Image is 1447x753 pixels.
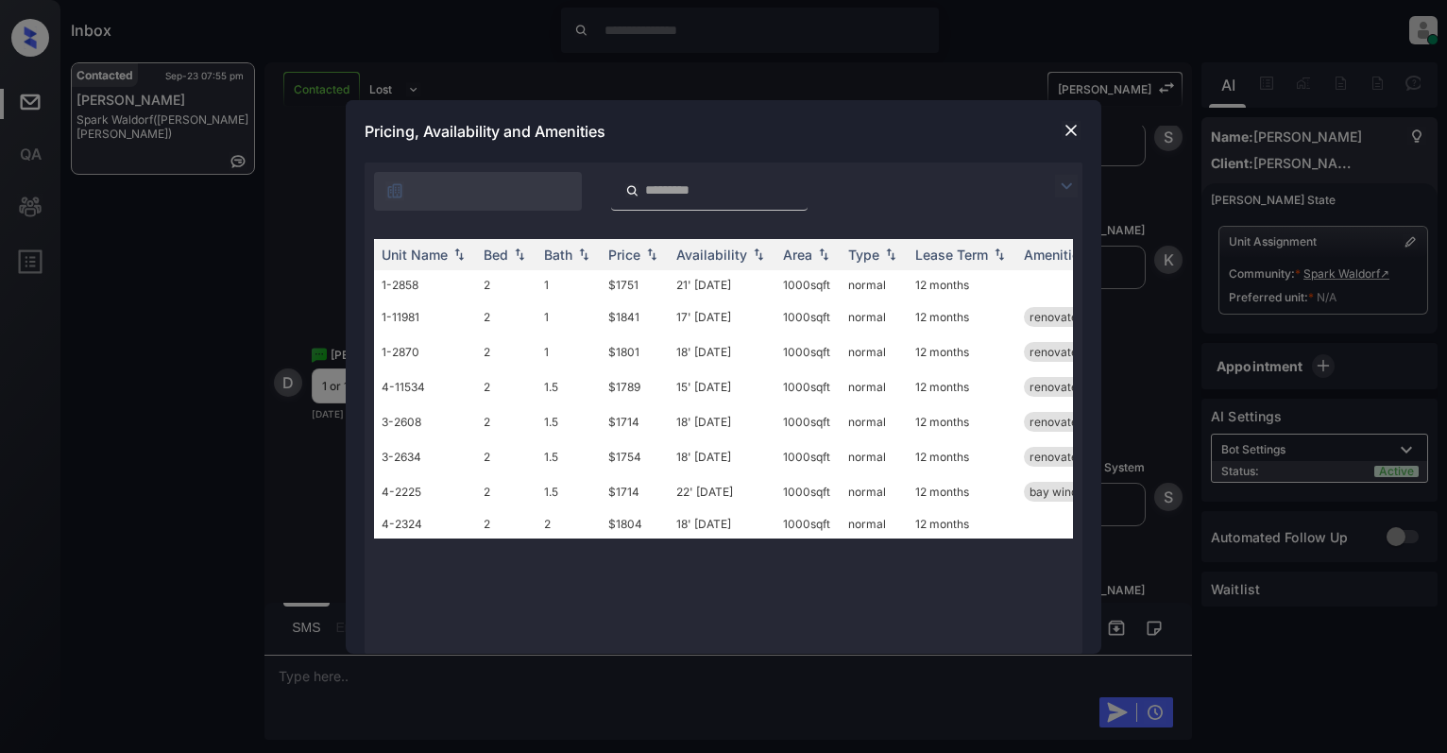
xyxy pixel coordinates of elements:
[476,270,536,299] td: 2
[841,270,908,299] td: normal
[536,474,601,509] td: 1.5
[374,404,476,439] td: 3-2608
[374,509,476,539] td: 4-2324
[476,334,536,369] td: 2
[669,474,775,509] td: 22' [DATE]
[783,247,812,263] div: Area
[676,247,747,263] div: Availability
[1030,450,1084,464] span: renovated
[476,509,536,539] td: 2
[450,248,468,261] img: sorting
[990,248,1009,261] img: sorting
[374,270,476,299] td: 1-2858
[346,100,1101,163] div: Pricing, Availability and Amenities
[814,248,833,261] img: sorting
[601,369,669,404] td: $1789
[536,270,601,299] td: 1
[385,181,404,200] img: icon-zuma
[775,334,841,369] td: 1000 sqft
[510,248,529,261] img: sorting
[775,369,841,404] td: 1000 sqft
[374,369,476,404] td: 4-11534
[1030,310,1084,324] span: renovated
[841,334,908,369] td: normal
[669,299,775,334] td: 17' [DATE]
[382,247,448,263] div: Unit Name
[608,247,640,263] div: Price
[908,439,1016,474] td: 12 months
[848,247,879,263] div: Type
[881,248,900,261] img: sorting
[476,299,536,334] td: 2
[669,334,775,369] td: 18' [DATE]
[374,299,476,334] td: 1-11981
[1024,247,1087,263] div: Amenities
[669,404,775,439] td: 18' [DATE]
[841,404,908,439] td: normal
[908,334,1016,369] td: 12 months
[841,439,908,474] td: normal
[841,299,908,334] td: normal
[1030,345,1084,359] span: renovated
[476,369,536,404] td: 2
[841,369,908,404] td: normal
[476,404,536,439] td: 2
[775,404,841,439] td: 1000 sqft
[536,369,601,404] td: 1.5
[601,299,669,334] td: $1841
[1055,175,1078,197] img: icon-zuma
[601,474,669,509] td: $1714
[476,474,536,509] td: 2
[536,439,601,474] td: 1.5
[374,474,476,509] td: 4-2225
[775,299,841,334] td: 1000 sqft
[536,299,601,334] td: 1
[536,334,601,369] td: 1
[908,299,1016,334] td: 12 months
[749,248,768,261] img: sorting
[1030,485,1094,499] span: bay window
[1030,380,1084,394] span: renovated
[669,369,775,404] td: 15' [DATE]
[908,270,1016,299] td: 12 months
[908,474,1016,509] td: 12 months
[669,509,775,539] td: 18' [DATE]
[908,509,1016,539] td: 12 months
[841,509,908,539] td: normal
[908,404,1016,439] td: 12 months
[544,247,572,263] div: Bath
[1062,121,1081,140] img: close
[625,182,639,199] img: icon-zuma
[374,439,476,474] td: 3-2634
[601,334,669,369] td: $1801
[374,334,476,369] td: 1-2870
[574,248,593,261] img: sorting
[775,439,841,474] td: 1000 sqft
[1030,415,1084,429] span: renovated
[484,247,508,263] div: Bed
[669,270,775,299] td: 21' [DATE]
[601,404,669,439] td: $1714
[915,247,988,263] div: Lease Term
[841,474,908,509] td: normal
[642,248,661,261] img: sorting
[775,270,841,299] td: 1000 sqft
[601,439,669,474] td: $1754
[669,439,775,474] td: 18' [DATE]
[601,509,669,539] td: $1804
[536,404,601,439] td: 1.5
[775,474,841,509] td: 1000 sqft
[476,439,536,474] td: 2
[601,270,669,299] td: $1751
[775,509,841,539] td: 1000 sqft
[536,509,601,539] td: 2
[908,369,1016,404] td: 12 months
